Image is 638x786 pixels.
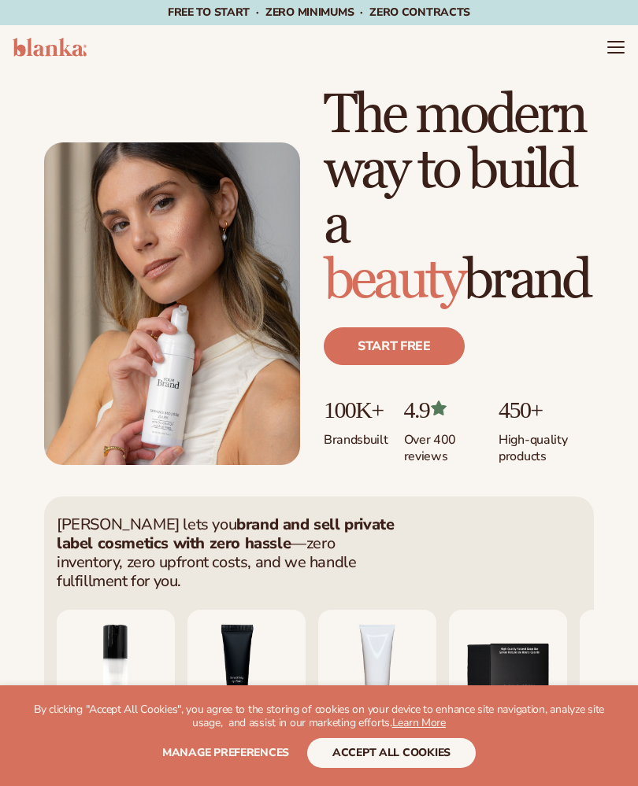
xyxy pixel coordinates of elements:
[44,142,300,465] img: Female holding tanning mousse.
[404,423,484,465] p: Over 400 reviews
[57,514,394,554] strong: brand and sell private label cosmetics with zero hassle
[404,397,484,423] p: 4.9
[324,247,463,314] span: beauty
[162,738,289,768] button: Manage preferences
[324,397,388,423] p: 100K+
[187,610,306,728] img: Smoothing lip balm.
[324,423,388,448] p: Brands built
[324,327,465,365] a: Start free
[606,38,625,57] summary: Menu
[57,610,175,728] img: Moisturizing lotion.
[168,5,470,20] span: Free to start · ZERO minimums · ZERO contracts
[392,715,446,730] a: Learn More
[307,738,476,768] button: accept all cookies
[32,703,606,730] p: By clicking "Accept All Cookies", you agree to the storing of cookies on your device to enhance s...
[13,38,87,57] img: logo
[499,397,594,423] p: 450+
[324,88,594,308] h1: The modern way to build a brand
[449,610,567,728] img: Nature bar of soap.
[162,745,289,760] span: Manage preferences
[57,515,395,591] p: [PERSON_NAME] lets you —zero inventory, zero upfront costs, and we handle fulfillment for you.
[318,610,436,728] img: Vitamin c cleanser.
[499,423,594,465] p: High-quality products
